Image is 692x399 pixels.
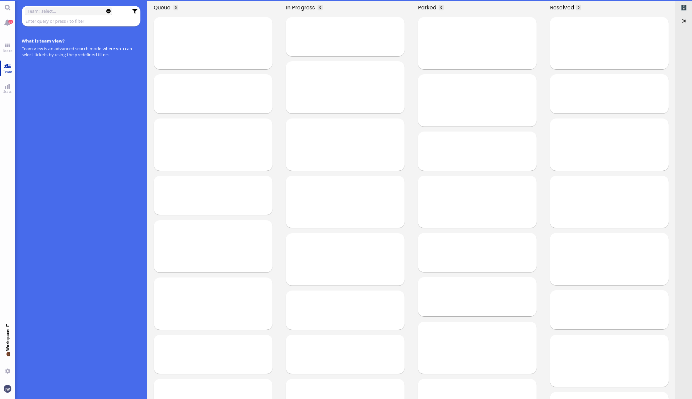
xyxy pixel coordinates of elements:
span: Parked [418,4,439,11]
span: 0 [440,5,442,10]
span: Team [1,69,14,74]
label: Team: [27,7,39,15]
input: select... [41,7,100,15]
span: Resolved [550,4,576,11]
span: Board [1,48,14,53]
span: 0 [175,5,177,10]
span: 0 [578,5,580,10]
span: Queue [154,4,173,11]
input: Enter query or press / to filter [25,17,128,25]
span: 💼 Workspace: IT [5,351,10,366]
h4: What is team view? [22,38,141,44]
img: You [4,385,11,392]
span: Stats [2,89,13,94]
p: Team view is an advanced search mode where you can select tickets by using the predefined filters. [22,46,141,58]
span: 33 [8,20,13,24]
span: In progress [286,4,317,11]
span: 0 [319,5,321,10]
span: Archived [681,4,687,11]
